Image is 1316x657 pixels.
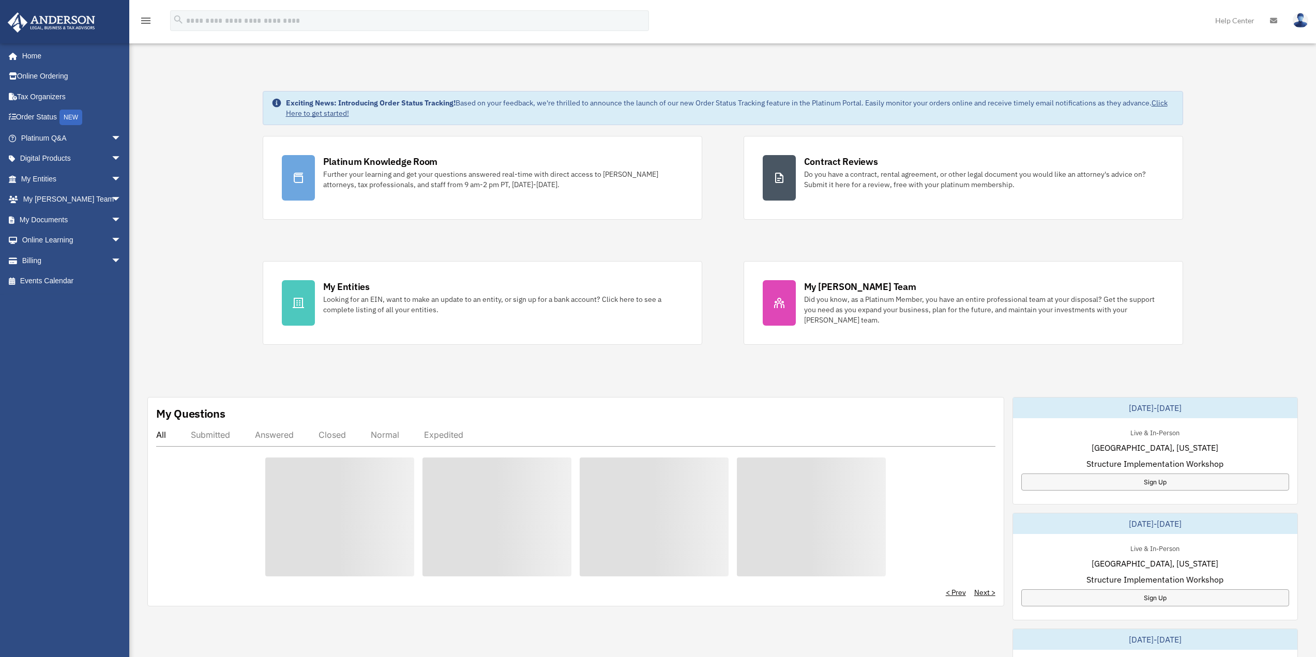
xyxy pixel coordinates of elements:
div: NEW [59,110,82,125]
div: [DATE]-[DATE] [1013,398,1297,418]
a: Digital Productsarrow_drop_down [7,148,137,169]
strong: Exciting News: Introducing Order Status Tracking! [286,98,456,108]
a: Events Calendar [7,271,137,292]
a: Click Here to get started! [286,98,1168,118]
a: < Prev [946,587,966,598]
a: Tax Organizers [7,86,137,107]
div: Contract Reviews [804,155,878,168]
a: menu [140,18,152,27]
div: Did you know, as a Platinum Member, you have an entire professional team at your disposal? Get th... [804,294,1164,325]
div: Looking for an EIN, want to make an update to an entity, or sign up for a bank account? Click her... [323,294,683,315]
span: arrow_drop_down [111,148,132,170]
div: Based on your feedback, we're thrilled to announce the launch of our new Order Status Tracking fe... [286,98,1174,118]
i: search [173,14,184,25]
a: Online Ordering [7,66,137,87]
a: My Documentsarrow_drop_down [7,209,137,230]
div: [DATE]-[DATE] [1013,629,1297,650]
div: Answered [255,430,294,440]
a: My Entities Looking for an EIN, want to make an update to an entity, or sign up for a bank accoun... [263,261,702,345]
div: Normal [371,430,399,440]
a: Sign Up [1021,473,1289,491]
div: Further your learning and get your questions answered real-time with direct access to [PERSON_NAM... [323,169,683,190]
a: Contract Reviews Do you have a contract, rental agreement, or other legal document you would like... [744,136,1183,220]
span: Structure Implementation Workshop [1086,573,1223,586]
div: Closed [319,430,346,440]
a: Online Learningarrow_drop_down [7,230,137,251]
span: arrow_drop_down [111,250,132,271]
span: arrow_drop_down [111,189,132,210]
div: Live & In-Person [1122,542,1188,553]
a: Platinum Knowledge Room Further your learning and get your questions answered real-time with dire... [263,136,702,220]
span: Structure Implementation Workshop [1086,457,1223,470]
a: Order StatusNEW [7,107,137,128]
span: arrow_drop_down [111,230,132,251]
div: Submitted [191,430,230,440]
span: [GEOGRAPHIC_DATA], [US_STATE] [1092,441,1218,454]
div: [DATE]-[DATE] [1013,513,1297,534]
a: Billingarrow_drop_down [7,250,137,271]
a: My [PERSON_NAME] Team Did you know, as a Platinum Member, you have an entire professional team at... [744,261,1183,345]
div: Platinum Knowledge Room [323,155,438,168]
div: Expedited [424,430,463,440]
a: My Entitiesarrow_drop_down [7,169,137,189]
span: [GEOGRAPHIC_DATA], [US_STATE] [1092,557,1218,570]
span: arrow_drop_down [111,128,132,149]
a: Home [7,45,132,66]
div: Live & In-Person [1122,426,1188,437]
div: My Questions [156,406,225,421]
div: My Entities [323,280,370,293]
div: Do you have a contract, rental agreement, or other legal document you would like an attorney's ad... [804,169,1164,190]
a: Platinum Q&Aarrow_drop_down [7,128,137,148]
span: arrow_drop_down [111,209,132,231]
a: Sign Up [1021,589,1289,606]
img: User Pic [1293,13,1308,28]
div: All [156,430,166,440]
i: menu [140,14,152,27]
a: Next > [974,587,995,598]
span: arrow_drop_down [111,169,132,190]
div: My [PERSON_NAME] Team [804,280,916,293]
img: Anderson Advisors Platinum Portal [5,12,98,33]
a: My [PERSON_NAME] Teamarrow_drop_down [7,189,137,210]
